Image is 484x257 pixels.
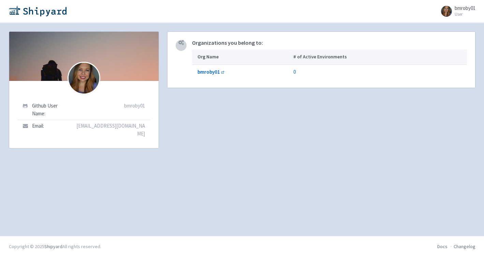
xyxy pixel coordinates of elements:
[9,243,101,250] div: Copyright © 2025 All rights reserved.
[437,243,448,249] a: Docs
[293,69,296,75] a: 0
[68,62,100,95] img: 17254086
[192,49,291,65] th: Org Name
[30,120,72,140] td: Email:
[454,243,475,249] a: Changelog
[455,12,475,16] small: User
[44,243,62,249] a: Shipyard
[197,69,224,75] a: bmroby01
[455,5,475,11] span: bmroby01
[30,100,72,120] td: Github User Name:
[124,102,145,109] span: bmroby01
[291,49,467,65] th: # of Active Environments
[197,69,220,75] b: bmroby01
[9,5,67,16] img: Shipyard logo
[192,40,467,46] h5: Organizations you belong to:
[437,5,475,16] a: bmroby01 User
[76,123,145,137] span: [EMAIL_ADDRESS][DOMAIN_NAME]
